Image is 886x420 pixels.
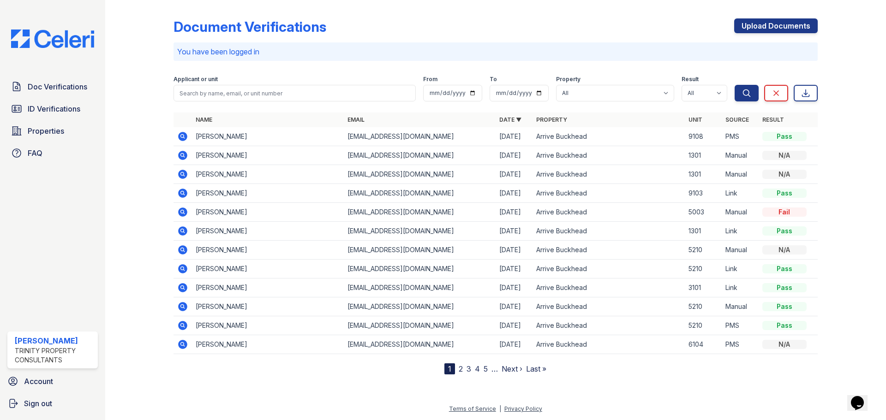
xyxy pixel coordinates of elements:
td: [DATE] [496,184,533,203]
div: N/A [762,151,807,160]
td: Arrive Buckhead [533,165,684,184]
td: [DATE] [496,222,533,241]
a: Property [536,116,567,123]
td: [DATE] [496,297,533,316]
div: Pass [762,283,807,292]
td: [PERSON_NAME] [192,260,344,278]
td: [DATE] [496,260,533,278]
td: Arrive Buckhead [533,241,684,260]
td: Manual [722,165,759,184]
a: Last » [526,364,546,373]
td: 5210 [685,260,722,278]
span: Account [24,376,53,387]
td: Arrive Buckhead [533,316,684,335]
td: PMS [722,335,759,354]
div: 1 [444,363,455,374]
a: Privacy Policy [504,405,542,412]
td: [EMAIL_ADDRESS][DOMAIN_NAME] [344,165,496,184]
td: PMS [722,127,759,146]
td: [DATE] [496,203,533,222]
td: [DATE] [496,146,533,165]
td: Arrive Buckhead [533,203,684,222]
span: Properties [28,125,64,136]
span: Sign out [24,398,52,409]
td: 5210 [685,241,722,260]
div: Pass [762,189,807,198]
td: [PERSON_NAME] [192,222,344,241]
td: 5210 [685,297,722,316]
td: 9103 [685,184,722,203]
td: 1301 [685,222,722,241]
a: Properties [7,122,98,140]
td: [PERSON_NAME] [192,241,344,260]
label: Property [556,76,581,83]
a: Sign out [4,394,102,413]
td: [EMAIL_ADDRESS][DOMAIN_NAME] [344,127,496,146]
td: [EMAIL_ADDRESS][DOMAIN_NAME] [344,222,496,241]
label: From [423,76,437,83]
span: FAQ [28,148,42,159]
td: 6104 [685,335,722,354]
div: N/A [762,245,807,254]
label: To [490,76,497,83]
img: CE_Logo_Blue-a8612792a0a2168367f1c8372b55b34899dd931a85d93a1a3d3e32e68fde9ad4.png [4,30,102,48]
span: … [491,363,498,374]
td: Arrive Buckhead [533,184,684,203]
td: Arrive Buckhead [533,278,684,297]
p: You have been logged in [177,46,814,57]
td: 1301 [685,146,722,165]
a: Result [762,116,784,123]
td: Link [722,278,759,297]
div: Pass [762,132,807,141]
a: Name [196,116,212,123]
a: Upload Documents [734,18,818,33]
a: Account [4,372,102,390]
td: [EMAIL_ADDRESS][DOMAIN_NAME] [344,146,496,165]
a: Next › [502,364,522,373]
iframe: chat widget [847,383,877,411]
td: Link [722,222,759,241]
div: N/A [762,340,807,349]
td: [PERSON_NAME] [192,165,344,184]
td: [DATE] [496,335,533,354]
a: Source [725,116,749,123]
td: [PERSON_NAME] [192,278,344,297]
div: Trinity Property Consultants [15,346,94,365]
td: [EMAIL_ADDRESS][DOMAIN_NAME] [344,335,496,354]
label: Result [682,76,699,83]
td: [PERSON_NAME] [192,297,344,316]
a: 3 [467,364,471,373]
a: 5 [484,364,488,373]
td: Arrive Buckhead [533,335,684,354]
td: [EMAIL_ADDRESS][DOMAIN_NAME] [344,297,496,316]
td: PMS [722,316,759,335]
div: Fail [762,207,807,217]
div: | [499,405,501,412]
td: Arrive Buckhead [533,146,684,165]
a: ID Verifications [7,100,98,118]
td: Arrive Buckhead [533,222,684,241]
span: Doc Verifications [28,81,87,92]
td: [PERSON_NAME] [192,127,344,146]
td: [PERSON_NAME] [192,203,344,222]
a: Date ▼ [499,116,521,123]
div: Pass [762,226,807,236]
div: Pass [762,264,807,273]
td: 5003 [685,203,722,222]
a: Doc Verifications [7,77,98,96]
td: [DATE] [496,316,533,335]
td: [EMAIL_ADDRESS][DOMAIN_NAME] [344,241,496,260]
td: [DATE] [496,278,533,297]
td: [DATE] [496,241,533,260]
td: Arrive Buckhead [533,127,684,146]
div: [PERSON_NAME] [15,335,94,346]
td: Link [722,184,759,203]
a: 4 [475,364,480,373]
td: [PERSON_NAME] [192,184,344,203]
td: [DATE] [496,165,533,184]
td: [PERSON_NAME] [192,316,344,335]
td: [PERSON_NAME] [192,146,344,165]
div: N/A [762,170,807,179]
td: [EMAIL_ADDRESS][DOMAIN_NAME] [344,260,496,278]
